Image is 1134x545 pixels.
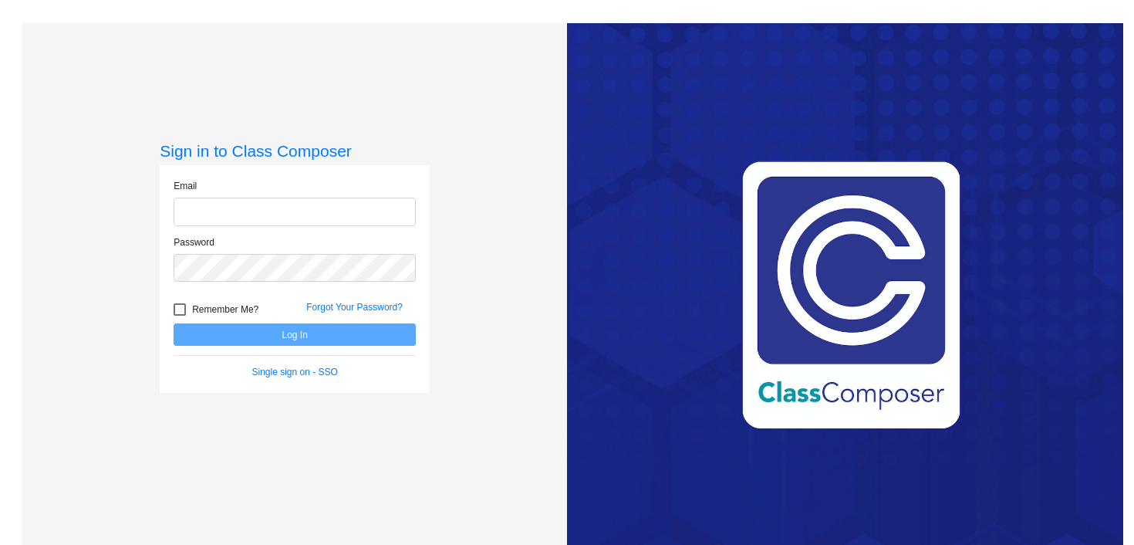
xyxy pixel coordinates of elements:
label: Password [174,235,214,249]
label: Email [174,179,197,193]
a: Single sign on - SSO [252,367,338,377]
button: Log In [174,323,416,346]
a: Forgot Your Password? [306,302,403,313]
h3: Sign in to Class Composer [160,141,430,161]
span: Remember Me? [192,300,258,319]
